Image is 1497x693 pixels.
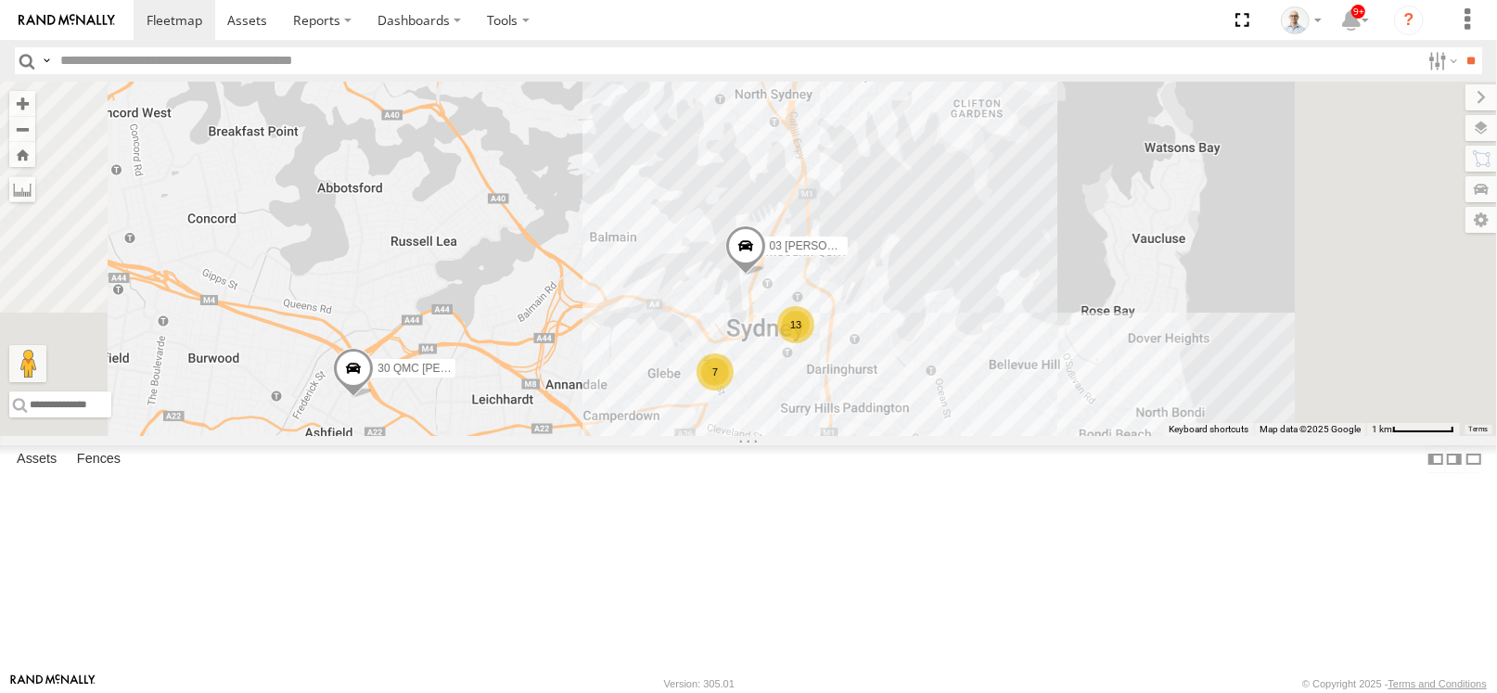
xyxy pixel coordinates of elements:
[1469,426,1489,433] a: Terms
[9,142,35,167] button: Zoom Home
[68,446,130,472] label: Fences
[1445,445,1464,472] label: Dock Summary Table to the Right
[697,353,734,391] div: 7
[377,362,514,375] span: 30 QMC [PERSON_NAME]
[1394,6,1424,35] i: ?
[10,674,96,693] a: Visit our Website
[1274,6,1328,34] div: Kurt Byers
[9,91,35,116] button: Zoom in
[770,239,876,252] span: 03 [PERSON_NAME]
[19,14,115,27] img: rand-logo.svg
[777,306,814,343] div: 13
[1366,423,1460,436] button: Map Scale: 1 km per 63 pixels
[1421,47,1461,74] label: Search Filter Options
[7,446,66,472] label: Assets
[9,116,35,142] button: Zoom out
[664,678,735,689] div: Version: 305.01
[1169,423,1248,436] button: Keyboard shortcuts
[1302,678,1487,689] div: © Copyright 2025 -
[9,345,46,382] button: Drag Pegman onto the map to open Street View
[39,47,54,74] label: Search Query
[1465,207,1497,233] label: Map Settings
[9,176,35,202] label: Measure
[1427,445,1445,472] label: Dock Summary Table to the Left
[1388,678,1487,689] a: Terms and Conditions
[1260,424,1361,434] span: Map data ©2025 Google
[1372,424,1392,434] span: 1 km
[1465,445,1483,472] label: Hide Summary Table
